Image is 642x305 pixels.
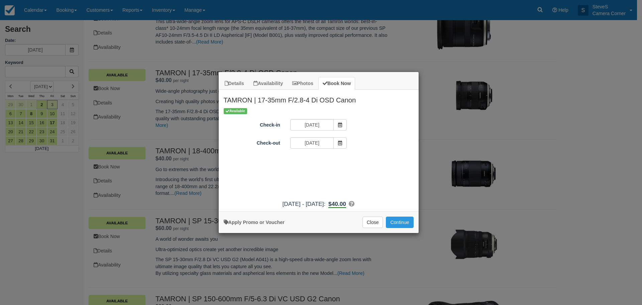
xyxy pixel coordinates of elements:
[224,220,285,225] a: Apply Voucher
[362,217,383,228] button: Close
[219,90,419,107] h2: TAMRON | 17-35mm F/2.8-4 Di OSD Canon
[219,90,419,208] div: Item Modal
[386,217,413,228] button: Add to Booking
[328,201,346,208] b: $40.00
[283,201,324,207] span: [DATE] - [DATE]
[219,137,285,147] label: Check-out
[318,77,355,90] a: Book Now
[219,200,419,208] div: :
[224,108,247,114] span: Available
[288,77,318,90] a: Photos
[219,119,285,129] label: Check-in
[249,77,287,90] a: Availability
[220,77,248,90] a: Details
